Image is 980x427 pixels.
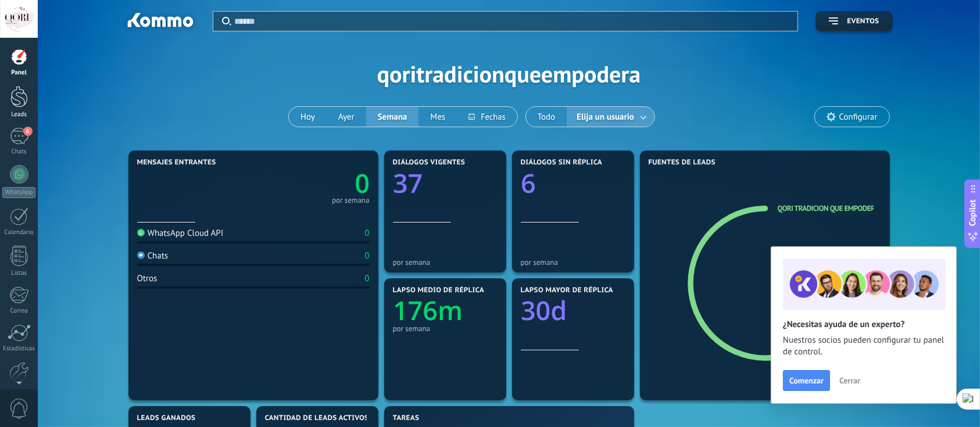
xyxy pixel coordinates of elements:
button: Mes [419,107,457,127]
button: Fechas [457,107,517,127]
button: Semana [366,107,419,127]
span: Configurar [839,112,877,122]
button: Ayer [327,107,366,127]
span: Fuentes de leads [649,159,716,167]
button: Cerrar [834,372,865,389]
span: Copilot [967,199,979,226]
div: WhatsApp [2,187,35,198]
div: Estadísticas [2,345,36,353]
text: 30d [521,293,567,329]
button: Elija un usuario [567,107,654,127]
a: 0 [253,166,370,201]
div: por semana [393,324,498,333]
div: Listas [2,270,36,277]
span: Leads ganados [137,414,196,422]
div: 0 [364,273,369,284]
img: Chats [137,252,145,259]
a: QORI Tradicion que Empodera [778,203,879,213]
span: Comenzar [789,376,824,385]
div: 0 [364,250,369,261]
span: Diálogos sin réplica [521,159,603,167]
h2: ¿Necesitas ayuda de un experto? [783,319,945,330]
button: Todo [526,107,567,127]
img: WhatsApp Cloud API [137,229,145,236]
text: 0 [355,166,370,201]
div: Otros [137,273,158,284]
div: Chats [2,148,36,156]
text: 176m [393,293,463,329]
span: Lapso medio de réplica [393,286,485,295]
button: Hoy [289,107,327,127]
span: Diálogos vigentes [393,159,466,167]
span: 6 [23,127,33,136]
text: 6 [521,166,536,201]
button: Comenzar [783,370,830,391]
span: Eventos [847,17,879,26]
div: por semana [393,258,498,267]
div: por semana [332,198,370,203]
div: WhatsApp Cloud API [137,228,224,239]
div: 0 [364,228,369,239]
span: Cerrar [839,376,860,385]
span: Mensajes entrantes [137,159,216,167]
span: Cantidad de leads activos [265,414,369,422]
span: Tareas [393,414,420,422]
div: Panel [2,69,36,77]
span: Lapso mayor de réplica [521,286,613,295]
div: Correo [2,307,36,315]
div: Leads [2,111,36,119]
a: 30d [521,293,625,329]
span: Elija un usuario [574,109,636,125]
div: por semana [521,258,625,267]
div: Calendario [2,229,36,236]
div: Chats [137,250,169,261]
span: Nuestros socios pueden configurar tu panel de control. [783,335,945,358]
button: Eventos [816,11,892,31]
text: 37 [393,166,423,201]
